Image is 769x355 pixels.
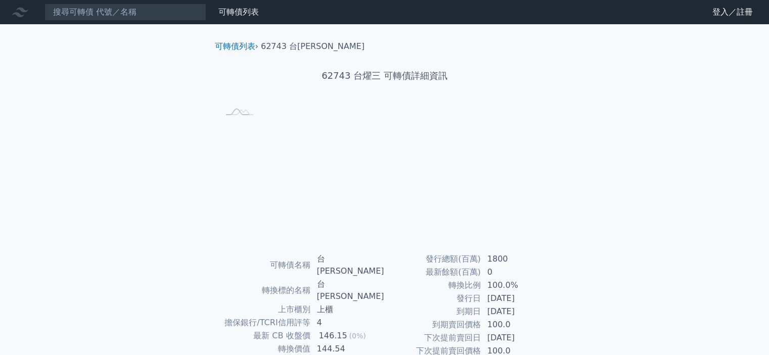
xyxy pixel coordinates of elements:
[481,292,551,305] td: [DATE]
[219,329,311,342] td: 最新 CB 收盤價
[219,316,311,329] td: 擔保銀行/TCRI信用評等
[215,40,258,53] li: ›
[385,305,481,318] td: 到期日
[207,69,563,83] h1: 62743 台燿三 可轉債詳細資訊
[481,252,551,266] td: 1800
[385,266,481,279] td: 最新餘額(百萬)
[219,252,311,278] td: 可轉債名稱
[349,332,366,340] span: (0%)
[481,279,551,292] td: 100.0%
[311,303,385,316] td: 上櫃
[385,279,481,292] td: 轉換比例
[481,266,551,279] td: 0
[385,252,481,266] td: 發行總額(百萬)
[311,252,385,278] td: 台[PERSON_NAME]
[481,305,551,318] td: [DATE]
[704,4,761,20] a: 登入／註冊
[317,330,349,342] div: 146.15
[385,331,481,344] td: 下次提前賣回日
[385,292,481,305] td: 發行日
[311,278,385,303] td: 台[PERSON_NAME]
[481,318,551,331] td: 100.0
[481,331,551,344] td: [DATE]
[215,41,255,51] a: 可轉債列表
[44,4,206,21] input: 搜尋可轉債 代號／名稱
[718,307,769,355] iframe: Chat Widget
[385,318,481,331] td: 到期賣回價格
[219,303,311,316] td: 上市櫃別
[219,278,311,303] td: 轉換標的名稱
[218,7,259,17] a: 可轉債列表
[261,40,365,53] li: 62743 台[PERSON_NAME]
[311,316,385,329] td: 4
